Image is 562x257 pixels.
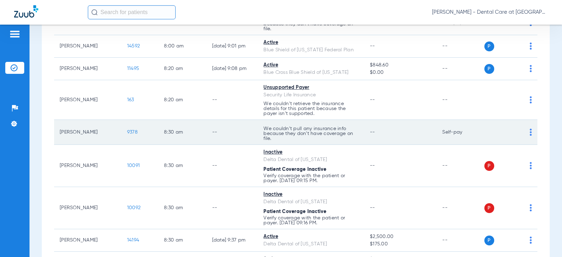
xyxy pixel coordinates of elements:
[370,233,431,240] span: $2,500.00
[14,5,38,18] img: Zuub Logo
[207,58,258,80] td: [DATE] 9:08 PM
[127,130,138,135] span: 9378
[158,187,206,229] td: 8:30 AM
[530,43,532,50] img: group-dot-blue.svg
[370,130,375,135] span: --
[263,46,359,54] div: Blue Shield of [US_STATE] Federal Plan
[88,5,176,19] input: Search for patients
[484,236,494,245] span: P
[54,120,122,145] td: [PERSON_NAME]
[9,30,20,38] img: hamburger-icon
[263,39,359,46] div: Active
[437,187,484,229] td: --
[127,20,134,25] span: NP
[263,191,359,198] div: Inactive
[263,84,359,91] div: Unsupported Payer
[370,97,375,102] span: --
[127,66,139,71] span: 11495
[370,240,431,248] span: $175.00
[263,167,326,172] span: Patient Coverage Inactive
[54,145,122,187] td: [PERSON_NAME]
[263,173,359,183] p: Verify coverage with the patient or payer. [DATE] 09:15 PM.
[158,35,206,58] td: 8:00 AM
[530,237,532,244] img: group-dot-blue.svg
[127,205,140,210] span: 10092
[370,62,431,69] span: $848.60
[437,145,484,187] td: --
[207,80,258,120] td: --
[127,163,140,168] span: 10091
[158,80,206,120] td: 8:20 AM
[263,149,359,156] div: Inactive
[158,58,206,80] td: 8:20 AM
[530,65,532,72] img: group-dot-blue.svg
[263,240,359,248] div: Delta Dental of [US_STATE]
[263,209,326,214] span: Patient Coverage Inactive
[127,238,139,243] span: 14194
[263,91,359,99] div: Security Life Insurance
[207,120,258,145] td: --
[437,120,484,145] td: Self-pay
[432,9,548,16] span: [PERSON_NAME] - Dental Care at [GEOGRAPHIC_DATA]
[127,44,140,49] span: 14592
[370,20,375,25] span: --
[54,187,122,229] td: [PERSON_NAME]
[437,58,484,80] td: --
[530,129,532,136] img: group-dot-blue.svg
[437,35,484,58] td: --
[263,233,359,240] div: Active
[370,163,375,168] span: --
[263,62,359,69] div: Active
[437,80,484,120] td: --
[263,156,359,163] div: Delta Dental of [US_STATE]
[484,64,494,74] span: P
[263,69,359,76] div: Blue Cross Blue Shield of [US_STATE]
[263,126,359,141] p: We couldn’t pull any insurance info because they don’t have coverage on file.
[54,35,122,58] td: [PERSON_NAME]
[207,187,258,229] td: --
[54,58,122,80] td: [PERSON_NAME]
[370,205,375,210] span: --
[127,97,134,102] span: 163
[370,44,375,49] span: --
[54,229,122,252] td: [PERSON_NAME]
[484,161,494,171] span: P
[370,69,431,76] span: $0.00
[530,96,532,103] img: group-dot-blue.svg
[530,162,532,169] img: group-dot-blue.svg
[530,204,532,211] img: group-dot-blue.svg
[437,229,484,252] td: --
[91,9,98,15] img: Search Icon
[484,41,494,51] span: P
[207,229,258,252] td: [DATE] 9:37 PM
[263,216,359,225] p: Verify coverage with the patient or payer. [DATE] 09:16 PM.
[54,80,122,120] td: [PERSON_NAME]
[263,101,359,116] p: We couldn’t retrieve the insurance details for this patient because the payer isn’t supported.
[484,203,494,213] span: P
[158,229,206,252] td: 8:30 AM
[207,35,258,58] td: [DATE] 9:01 PM
[207,145,258,187] td: --
[263,198,359,206] div: Delta Dental of [US_STATE]
[158,120,206,145] td: 8:30 AM
[158,145,206,187] td: 8:30 AM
